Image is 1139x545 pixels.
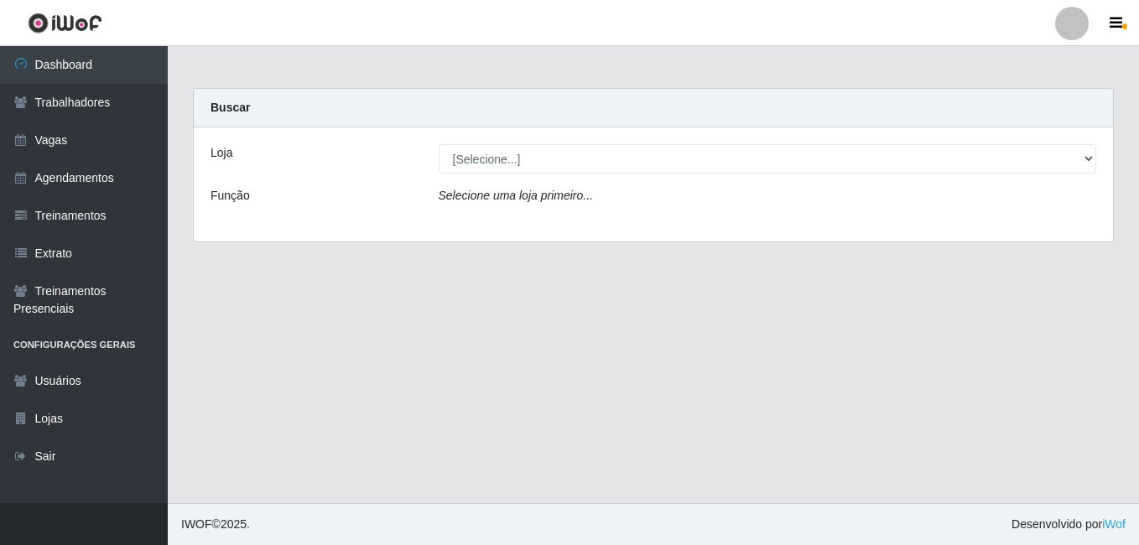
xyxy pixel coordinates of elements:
[28,13,102,34] img: CoreUI Logo
[1012,516,1126,533] span: Desenvolvido por
[181,517,212,531] span: IWOF
[211,187,250,205] label: Função
[439,189,593,202] i: Selecione uma loja primeiro...
[211,144,232,162] label: Loja
[181,516,250,533] span: © 2025 .
[1102,517,1126,531] a: iWof
[211,101,250,114] strong: Buscar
